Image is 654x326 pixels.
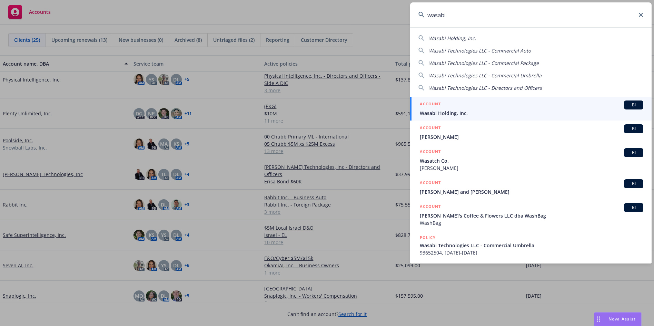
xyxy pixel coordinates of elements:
[420,212,643,219] span: [PERSON_NAME]'s Coffee & Flowers LLC dba WashBag
[410,121,652,144] a: ACCOUNTBI[PERSON_NAME]
[627,150,641,156] span: BI
[420,164,643,172] span: [PERSON_NAME]
[429,35,476,41] span: Wasabi Holding, Inc.
[420,249,643,256] span: 93652504, [DATE]-[DATE]
[627,181,641,187] span: BI
[420,242,643,249] span: Wasabi Technologies LLC - Commercial Umbrella
[420,100,441,109] h5: ACCOUNT
[608,316,636,322] span: Nova Assist
[429,60,539,66] span: Wasabi Technologies LLC - Commercial Package
[429,85,542,91] span: Wasabi Technologies LLC - Directors and Officers
[410,144,652,175] a: ACCOUNTBIWasatch Co.[PERSON_NAME]
[627,102,641,108] span: BI
[594,312,642,326] button: Nova Assist
[410,97,652,121] a: ACCOUNTBIWasabi Holding, Inc.
[420,124,441,133] h5: ACCOUNT
[410,2,652,27] input: Search...
[420,109,643,117] span: Wasabi Holding, Inc.
[429,72,542,79] span: Wasabi Technologies LLC - Commercial Umbrella
[410,199,652,230] a: ACCOUNTBI[PERSON_NAME]'s Coffee & Flowers LLC dba WashBagWashBag
[410,230,652,260] a: POLICYWasabi Technologies LLC - Commercial Umbrella93652504, [DATE]-[DATE]
[410,175,652,199] a: ACCOUNTBI[PERSON_NAME] and [PERSON_NAME]
[594,313,603,326] div: Drag to move
[429,47,531,54] span: Wasabi Technologies LLC - Commercial Auto
[627,126,641,132] span: BI
[420,179,441,188] h5: ACCOUNT
[420,188,643,195] span: [PERSON_NAME] and [PERSON_NAME]
[420,133,643,141] span: [PERSON_NAME]
[627,204,641,211] span: BI
[420,234,436,241] h5: POLICY
[420,203,441,211] h5: ACCOUNT
[420,157,643,164] span: Wasatch Co.
[420,219,643,227] span: WashBag
[420,148,441,156] h5: ACCOUNT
